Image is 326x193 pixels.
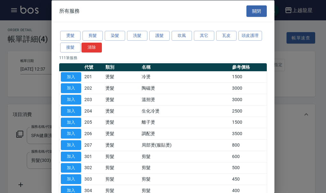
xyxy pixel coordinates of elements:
[105,31,125,41] button: 染髮
[83,128,104,139] td: 206
[61,83,81,93] button: 加入
[104,105,140,117] td: 燙髮
[230,128,267,139] td: 3500
[61,129,81,139] button: 加入
[172,31,192,41] button: 吹風
[140,63,230,71] th: 名稱
[83,105,104,117] td: 204
[60,42,81,52] button: 接髮
[127,31,147,41] button: 洗髮
[230,117,267,128] td: 1500
[104,82,140,94] td: 燙髮
[61,163,81,173] button: 加入
[230,139,267,151] td: 800
[104,151,140,162] td: 剪髮
[83,63,104,71] th: 代號
[140,94,230,105] td: 溫朔燙
[61,106,81,116] button: 加入
[83,162,104,174] td: 302
[140,117,230,128] td: 離子燙
[230,94,267,105] td: 3000
[61,95,81,105] button: 加入
[140,151,230,162] td: 剪髮
[104,173,140,185] td: 剪髮
[59,8,80,14] span: 所有服務
[83,94,104,105] td: 203
[61,72,81,82] button: 加入
[140,139,230,151] td: 局部燙(服貼燙)
[194,31,214,41] button: 其它
[140,71,230,83] td: 冷燙
[104,128,140,139] td: 燙髮
[61,151,81,161] button: 加入
[230,82,267,94] td: 3000
[59,55,267,60] p: 111 筆服務
[140,128,230,139] td: 調配燙
[230,151,267,162] td: 600
[61,174,81,184] button: 加入
[81,42,102,52] button: 清除
[83,173,104,185] td: 303
[140,82,230,94] td: 陶磁燙
[246,5,267,17] button: 關閉
[140,105,230,117] td: 生化冷燙
[230,63,267,71] th: 參考價格
[83,139,104,151] td: 207
[104,71,140,83] td: 燙髮
[230,105,267,117] td: 2500
[61,140,81,150] button: 加入
[104,162,140,174] td: 剪髮
[83,71,104,83] td: 201
[104,94,140,105] td: 燙髮
[83,151,104,162] td: 301
[104,117,140,128] td: 燙髮
[230,173,267,185] td: 450
[216,31,237,41] button: 瓦皮
[149,31,170,41] button: 護髮
[82,31,103,41] button: 剪髮
[83,117,104,128] td: 205
[60,31,81,41] button: 燙髮
[238,31,262,41] button: 頭皮護理
[83,82,104,94] td: 202
[104,63,140,71] th: 類別
[104,139,140,151] td: 燙髮
[230,162,267,174] td: 500
[140,162,230,174] td: 剪髮
[230,71,267,83] td: 1500
[140,173,230,185] td: 剪髮
[61,117,81,127] button: 加入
